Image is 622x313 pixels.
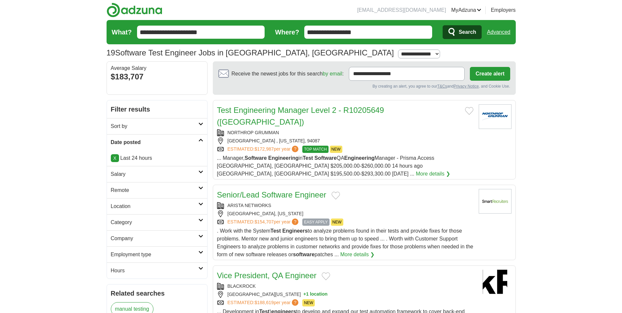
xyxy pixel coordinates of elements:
a: Category [107,214,207,230]
h2: Remote [111,186,198,194]
button: Add to favorite jobs [465,107,473,115]
a: X [111,154,119,162]
strong: Software [314,155,337,161]
a: Date posted [107,134,207,150]
a: Sort by [107,118,207,134]
span: $188,619 [254,300,273,305]
button: Add to favorite jobs [331,192,340,199]
h2: Filter results [107,100,207,118]
img: Company logo [479,189,512,214]
div: [GEOGRAPHIC_DATA], [US_STATE] [217,210,473,217]
div: Average Salary [111,66,203,71]
a: ESTIMATED:$172,987per year? [228,146,300,153]
span: NEW [331,219,343,226]
strong: Test [271,228,281,234]
a: Remote [107,182,207,198]
div: By creating an alert, you agree to our and , and Cookie Use. [218,83,510,89]
h1: Software Test Engineer Jobs in [GEOGRAPHIC_DATA], [GEOGRAPHIC_DATA] [107,48,394,57]
a: T&Cs [437,84,447,89]
span: Receive the newest jobs for this search : [231,70,344,78]
p: Last 24 hours [111,154,203,162]
span: . Work with the System to analyze problems found in their tests and provide fixes for those probl... [217,228,473,257]
strong: Engineering [344,155,374,161]
div: [GEOGRAPHIC_DATA] , [US_STATE], 94087 [217,137,473,144]
h2: Category [111,219,198,226]
span: ? [292,219,298,225]
span: ... Manager, in QA Manager - Prisma Access [GEOGRAPHIC_DATA], [GEOGRAPHIC_DATA] $205,000.00-$260,... [217,155,434,177]
a: ESTIMATED:$188,619per year? [228,299,300,306]
strong: software [293,252,315,257]
a: by email [323,71,342,76]
img: Adzuna logo [107,3,162,17]
a: Privacy Notice [453,84,479,89]
strong: Test [303,155,313,161]
a: MyAdzuna [451,6,481,14]
a: Senior/Lead Software Engineer [217,190,327,199]
img: BlackRock logo [479,270,512,294]
a: Advanced [487,26,510,39]
h2: Employment type [111,251,198,259]
button: Search [443,25,482,39]
span: EASY APPLY [302,219,329,226]
a: BLACKROCK [228,283,256,289]
h2: Hours [111,267,198,275]
button: Add to favorite jobs [322,272,330,280]
span: $154,707 [254,219,273,224]
span: Search [459,26,476,39]
a: More details ❯ [340,251,375,259]
a: More details ❯ [416,170,450,178]
button: Create alert [470,67,510,81]
a: ESTIMATED:$154,707per year? [228,219,300,226]
strong: Engineers [282,228,308,234]
span: NEW [330,146,342,153]
label: Where? [275,27,299,37]
h2: Salary [111,170,198,178]
a: Hours [107,262,207,279]
a: Employment type [107,246,207,262]
img: Northrop Grumman logo [479,104,512,129]
a: Test Engineering Manager Level 2 - R10205649 ([GEOGRAPHIC_DATA]) [217,106,384,126]
div: [GEOGRAPHIC_DATA][US_STATE] [217,291,473,298]
button: +1 location [303,291,328,298]
a: Location [107,198,207,214]
li: [EMAIL_ADDRESS][DOMAIN_NAME] [357,6,446,14]
span: + [303,291,306,298]
h2: Company [111,235,198,242]
label: What? [112,27,132,37]
span: 19 [107,47,115,59]
span: ? [292,146,298,152]
a: Company [107,230,207,246]
h2: Location [111,202,198,210]
h2: Date posted [111,138,198,146]
span: TOP MATCH [302,146,328,153]
a: Salary [107,166,207,182]
a: NORTHROP GRUMMAN [228,130,279,135]
strong: Engineering [268,155,298,161]
a: Vice President, QA Engineer [217,271,317,280]
div: ARISTA NETWORKS [217,202,473,209]
span: $172,987 [254,146,273,152]
h2: Related searches [111,288,203,298]
h2: Sort by [111,122,198,130]
span: NEW [302,299,315,306]
a: Employers [491,6,516,14]
span: ? [292,299,298,306]
div: $183,707 [111,71,203,83]
strong: Software [245,155,267,161]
